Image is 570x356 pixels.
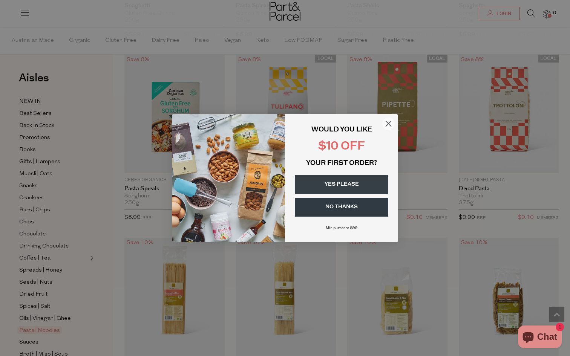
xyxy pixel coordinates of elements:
[311,127,372,133] span: WOULD YOU LIKE
[172,114,285,242] img: 43fba0fb-7538-40bc-babb-ffb1a4d097bc.jpeg
[326,226,358,230] span: Min purchase $99
[516,325,564,350] inbox-online-store-chat: Shopify online store chat
[295,175,388,194] button: YES PLEASE
[295,198,388,217] button: NO THANKS
[382,117,395,130] button: Close dialog
[318,141,365,153] span: $10 OFF
[306,160,377,167] span: YOUR FIRST ORDER?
